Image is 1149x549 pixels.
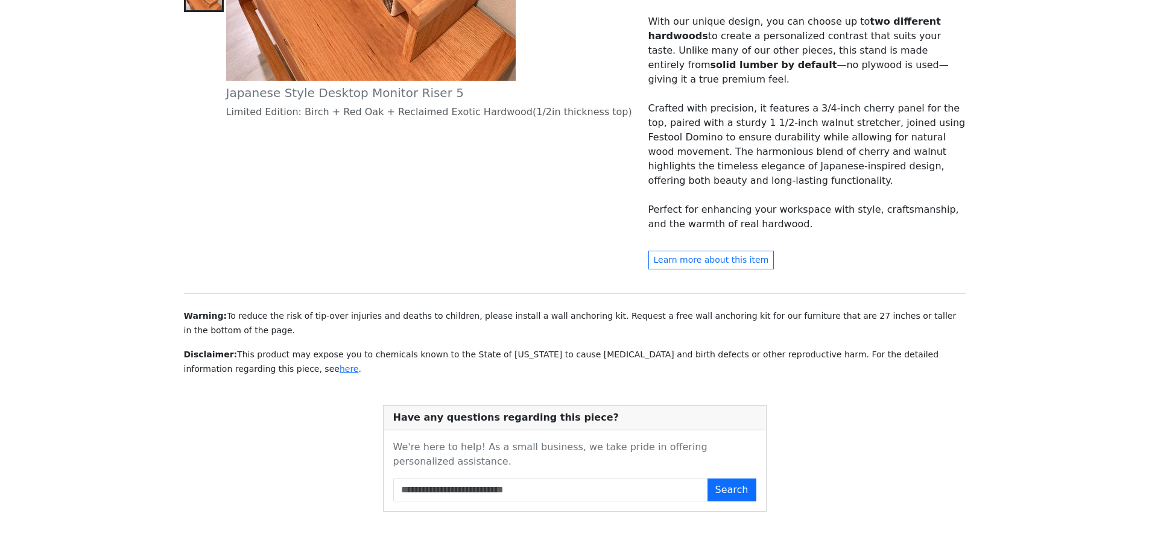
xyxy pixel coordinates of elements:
[648,14,966,87] p: With our unique design, you can choose up to to create a personalized contrast that suits your ta...
[184,350,939,374] small: This product may expose you to chemicals known to the State of [US_STATE] to cause [MEDICAL_DATA]...
[648,202,966,231] p: Perfect for enhancing your workspace with style, craftsmanship, and the warmth of real hardwood.
[711,59,837,71] strong: solid lumber by default
[226,86,634,100] h5: Japanese Style Desktop Monitor Riser 5
[393,478,708,501] input: Search FAQs
[393,440,756,469] p: We're here to help! As a small business, we take pride in offering personalized assistance.
[648,251,774,269] button: Learn more about this item
[184,350,238,359] strong: Disclaimer:
[393,412,619,423] b: Have any questions regarding this piece?
[648,101,966,188] p: Crafted with precision, it features a 3/4-inch cherry panel for the top, paired with a sturdy 1 1...
[340,364,359,374] a: here
[226,105,634,119] p: Limited Edition: Birch + Red Oak + Reclaimed Exotic Hardwood(1/2in thickness top)
[707,478,756,501] button: Search
[648,16,941,42] strong: two different hardwoods
[184,311,227,321] strong: Warning:
[184,311,957,335] small: To reduce the risk of tip-over injuries and deaths to children, please install a wall anchoring k...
